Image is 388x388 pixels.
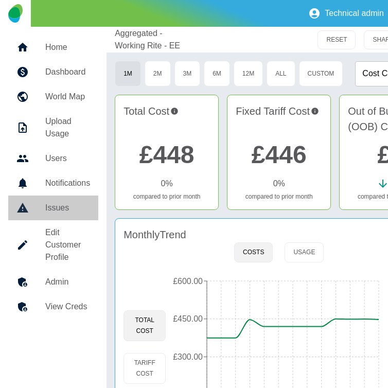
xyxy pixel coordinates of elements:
[8,220,98,270] a: Edit Customer Profile
[173,352,203,361] tspan: £300.00
[267,61,295,86] button: All
[124,192,210,201] p: compared to prior month
[234,61,263,86] button: 12M
[45,115,90,140] h5: Upload Usage
[124,353,166,384] button: Tariff Cost
[115,27,186,52] a: Aggregated - Working Rite - EE
[45,152,90,165] h5: Users
[45,202,90,214] h5: Issues
[8,84,98,109] a: World Map
[236,192,322,201] p: compared to prior month
[285,242,324,262] button: Usage
[173,314,203,323] tspan: £450.00
[204,61,230,86] button: 6M
[124,310,166,341] button: Total Cost
[8,171,98,196] a: Notifications
[45,226,90,263] h5: Edit Customer Profile
[8,109,98,146] a: Upload Usage
[8,146,98,171] a: Users
[273,178,285,190] p: 0 %
[234,242,273,262] button: Costs
[124,227,186,242] h4: Monthly Trend
[124,103,210,134] h4: Total Cost
[299,61,343,86] button: Custom
[45,91,90,103] h5: World Map
[8,294,98,319] a: View Creds
[8,35,98,60] a: Home
[304,3,388,24] button: Technical admin
[252,141,307,168] a: £446
[8,4,22,23] img: Logo
[8,60,98,84] a: Dashboard
[318,30,356,49] button: RESET
[174,61,201,86] button: 3M
[8,270,98,294] a: Admin
[161,178,173,190] p: 0 %
[236,103,322,134] h4: Fixed Tariff Cost
[139,141,195,168] a: £448
[170,103,179,119] svg: This is the total charges incurred over 1 months
[45,66,90,78] h5: Dashboard
[45,301,90,313] h5: View Creds
[45,276,90,288] h5: Admin
[173,277,203,286] tspan: £600.00
[145,61,171,86] button: 2M
[45,41,90,54] h5: Home
[325,9,384,18] p: Technical admin
[311,103,319,119] svg: This is your recurring contracted cost
[8,196,98,220] a: Issues
[45,177,90,189] h5: Notifications
[115,61,141,86] button: 1M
